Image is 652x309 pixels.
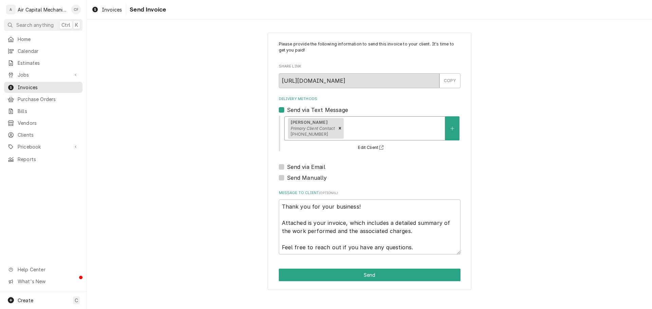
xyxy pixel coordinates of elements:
[4,45,83,57] a: Calendar
[4,264,83,275] a: Go to Help Center
[319,191,338,195] span: ( optional )
[4,57,83,69] a: Estimates
[279,64,460,88] div: Share Link
[4,105,83,117] a: Bills
[287,174,327,182] label: Send Manually
[4,154,83,165] a: Reports
[18,119,79,127] span: Vendors
[128,5,166,14] span: Send Invoice
[439,73,460,88] button: COPY
[4,117,83,129] a: Vendors
[279,41,460,254] div: Invoice Send Form
[6,5,16,14] div: Air Capital Mechanical's Avatar
[4,141,83,152] a: Go to Pricebook
[18,71,69,78] span: Jobs
[18,6,68,13] div: Air Capital Mechanical
[18,36,79,43] span: Home
[291,132,328,137] span: [PHONE_NUMBER]
[75,297,78,304] span: C
[18,297,33,303] span: Create
[18,156,79,163] span: Reports
[18,96,79,103] span: Purchase Orders
[279,64,460,69] label: Share Link
[71,5,81,14] div: CF
[71,5,81,14] div: Charles Faure's Avatar
[279,199,460,254] textarea: Thank you for your business! Attached is your invoice, which includes a detailed summary of the w...
[61,21,70,28] span: Ctrl
[445,116,459,140] button: Create New Contact
[4,34,83,45] a: Home
[4,69,83,80] a: Go to Jobs
[4,82,83,93] a: Invoices
[291,120,328,125] strong: [PERSON_NAME]
[291,126,335,131] em: Primary Client Contact
[4,129,83,140] a: Clients
[279,269,460,281] button: Send
[16,21,54,28] span: Search anything
[4,19,83,31] button: Search anythingCtrlK
[287,106,348,114] label: Send via Text Message
[18,266,78,273] span: Help Center
[287,163,325,171] label: Send via Email
[18,47,79,55] span: Calendar
[279,41,460,54] p: Please provide the following information to send this invoice to your client. It's time to get yo...
[89,4,125,15] a: Invoices
[75,21,78,28] span: K
[357,143,386,152] button: Edit Client
[336,118,344,139] div: Remove [object Object]
[18,143,69,150] span: Pricebook
[279,269,460,281] div: Button Group Row
[279,190,460,196] label: Message to Client
[450,126,454,131] svg: Create New Contact
[279,190,460,254] div: Message to Client
[18,108,79,115] span: Bills
[4,276,83,287] a: Go to What's New
[279,96,460,182] div: Delivery Methods
[6,5,16,14] div: A
[18,278,78,285] span: What's New
[18,59,79,66] span: Estimates
[18,84,79,91] span: Invoices
[102,6,122,13] span: Invoices
[279,269,460,281] div: Button Group
[279,96,460,102] label: Delivery Methods
[268,33,471,290] div: Invoice Send
[18,131,79,138] span: Clients
[4,94,83,105] a: Purchase Orders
